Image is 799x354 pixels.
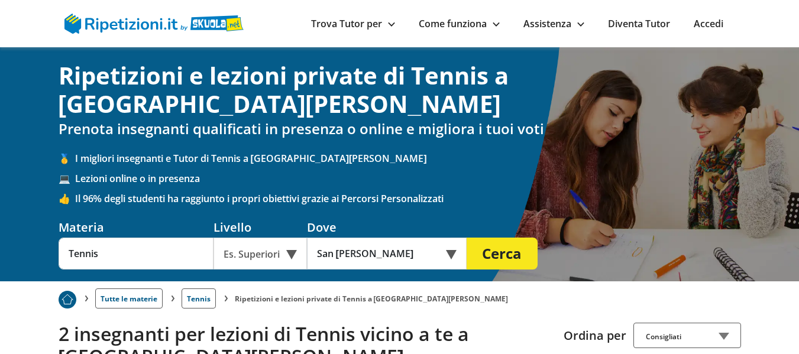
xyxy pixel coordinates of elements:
[95,288,163,308] a: Tutte le materie
[694,17,723,30] a: Accedi
[59,61,741,118] h1: Ripetizioni e lezioni private di Tennis a [GEOGRAPHIC_DATA][PERSON_NAME]
[59,281,741,308] nav: breadcrumb d-none d-tablet-block
[182,288,216,308] a: Tennis
[64,16,244,29] a: logo Skuola.net | Ripetizioni.it
[59,192,75,205] span: 👍
[214,238,307,269] div: Es. Superiori
[564,327,626,343] label: Ordina per
[235,294,508,304] li: Ripetizioni e lezioni private di Tennis a [GEOGRAPHIC_DATA][PERSON_NAME]
[419,17,500,30] a: Come funziona
[59,291,76,308] img: Piu prenotato
[608,17,670,30] a: Diventa Tutor
[467,238,538,269] button: Cerca
[214,219,307,235] div: Livello
[75,172,741,185] span: Lezioni online o in presenza
[59,238,214,269] input: Es. Matematica
[75,152,741,165] span: I migliori insegnanti e Tutor di Tennis a [GEOGRAPHIC_DATA][PERSON_NAME]
[64,14,244,34] img: logo Skuola.net | Ripetizioni.it
[633,323,741,348] div: Consigliati
[523,17,584,30] a: Assistenza
[307,219,467,235] div: Dove
[59,152,75,165] span: 🥇
[311,17,395,30] a: Trova Tutor per
[59,219,214,235] div: Materia
[59,172,75,185] span: 💻
[307,238,451,269] input: Es. Indirizzo o CAP
[75,192,741,205] span: Il 96% degli studenti ha raggiunto i propri obiettivi grazie ai Percorsi Personalizzati
[59,121,741,138] h2: Prenota insegnanti qualificati in presenza o online e migliora i tuoi voti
